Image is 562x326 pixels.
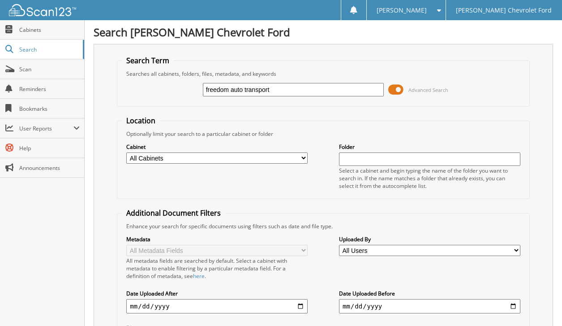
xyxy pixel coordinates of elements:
[339,167,520,190] div: Select a cabinet and begin typing the name of the folder you want to search in. If the name match...
[19,65,80,73] span: Scan
[19,144,80,152] span: Help
[377,8,427,13] span: [PERSON_NAME]
[339,235,520,243] label: Uploaded By
[339,299,520,313] input: end
[126,143,308,151] label: Cabinet
[339,143,520,151] label: Folder
[19,164,80,172] span: Announcements
[19,46,78,53] span: Search
[408,87,448,93] span: Advanced Search
[122,56,174,65] legend: Search Term
[19,26,80,34] span: Cabinets
[94,25,553,39] h1: Search [PERSON_NAME] Chevrolet Ford
[122,116,160,126] legend: Location
[19,105,80,113] span: Bookmarks
[126,257,308,280] div: All metadata fields are searched by default. Select a cabinet with metadata to enable filtering b...
[122,70,524,78] div: Searches all cabinets, folders, files, metadata, and keywords
[456,8,552,13] span: [PERSON_NAME] Chevrolet Ford
[126,299,308,313] input: start
[19,85,80,93] span: Reminders
[339,290,520,297] label: Date Uploaded Before
[122,208,225,218] legend: Additional Document Filters
[9,4,76,16] img: scan123-logo-white.svg
[122,222,524,230] div: Enhance your search for specific documents using filters such as date and file type.
[193,272,205,280] a: here
[19,125,73,132] span: User Reports
[122,130,524,138] div: Optionally limit your search to a particular cabinet or folder
[126,290,308,297] label: Date Uploaded After
[126,235,308,243] label: Metadata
